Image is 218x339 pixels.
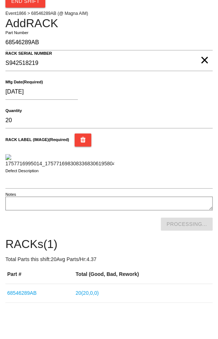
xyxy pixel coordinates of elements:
[75,133,92,146] button: RACK LABEL (IMAGE)(Required)
[5,191,16,198] label: Notes
[5,17,213,30] h4: Add RACK
[74,265,213,284] th: Total (Good, Bad, Rework)
[5,84,78,100] input: Pick a Date
[5,113,213,128] input: Required
[5,55,213,71] input: Required
[5,168,39,174] label: Defect Description
[5,51,52,56] b: RACK SERIAL NUMBER
[5,265,74,284] th: Part #
[5,137,69,142] b: RACK LABEL (IMAGE) (Required)
[76,290,99,296] a: 20(20,0,0)
[5,154,114,168] img: 1757716995014_17577169830833683061958047128720.jpg
[5,108,22,113] b: Quantity
[5,35,213,50] input: Required
[5,30,28,36] label: Part Number
[5,80,43,84] b: Mfg Date (Required)
[200,46,209,60] span: Clear Input
[5,256,213,263] p: Total Parts this shift: 20 Avg Parts/Hr: 4.37
[5,11,88,16] span: Event 1866 > 68546289AB (@ Magna AIM)
[7,290,37,296] a: 68546289AB
[5,238,213,251] h4: RACKs ( 1 )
